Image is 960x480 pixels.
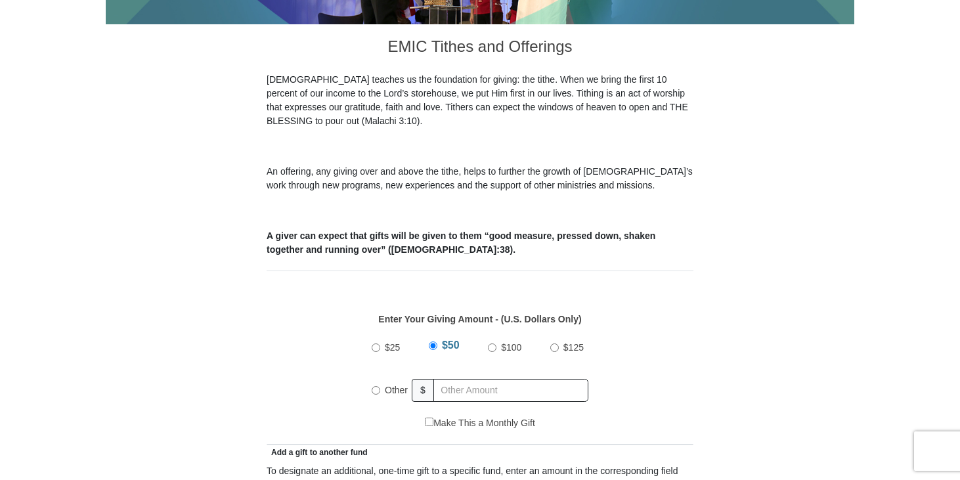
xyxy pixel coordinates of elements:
span: $100 [501,342,521,353]
label: Make This a Monthly Gift [425,416,535,430]
span: Other [385,385,408,395]
p: An offering, any giving over and above the tithe, helps to further the growth of [DEMOGRAPHIC_DAT... [267,165,693,192]
span: $ [412,379,434,402]
input: Make This a Monthly Gift [425,418,433,426]
p: [DEMOGRAPHIC_DATA] teaches us the foundation for giving: the tithe. When we bring the first 10 pe... [267,73,693,128]
span: $125 [563,342,584,353]
h3: EMIC Tithes and Offerings [267,24,693,73]
input: Other Amount [433,379,588,402]
span: Add a gift to another fund [267,448,368,457]
span: $25 [385,342,400,353]
strong: Enter Your Giving Amount - (U.S. Dollars Only) [378,314,581,324]
b: A giver can expect that gifts will be given to them “good measure, pressed down, shaken together ... [267,230,655,255]
span: $50 [442,339,460,351]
